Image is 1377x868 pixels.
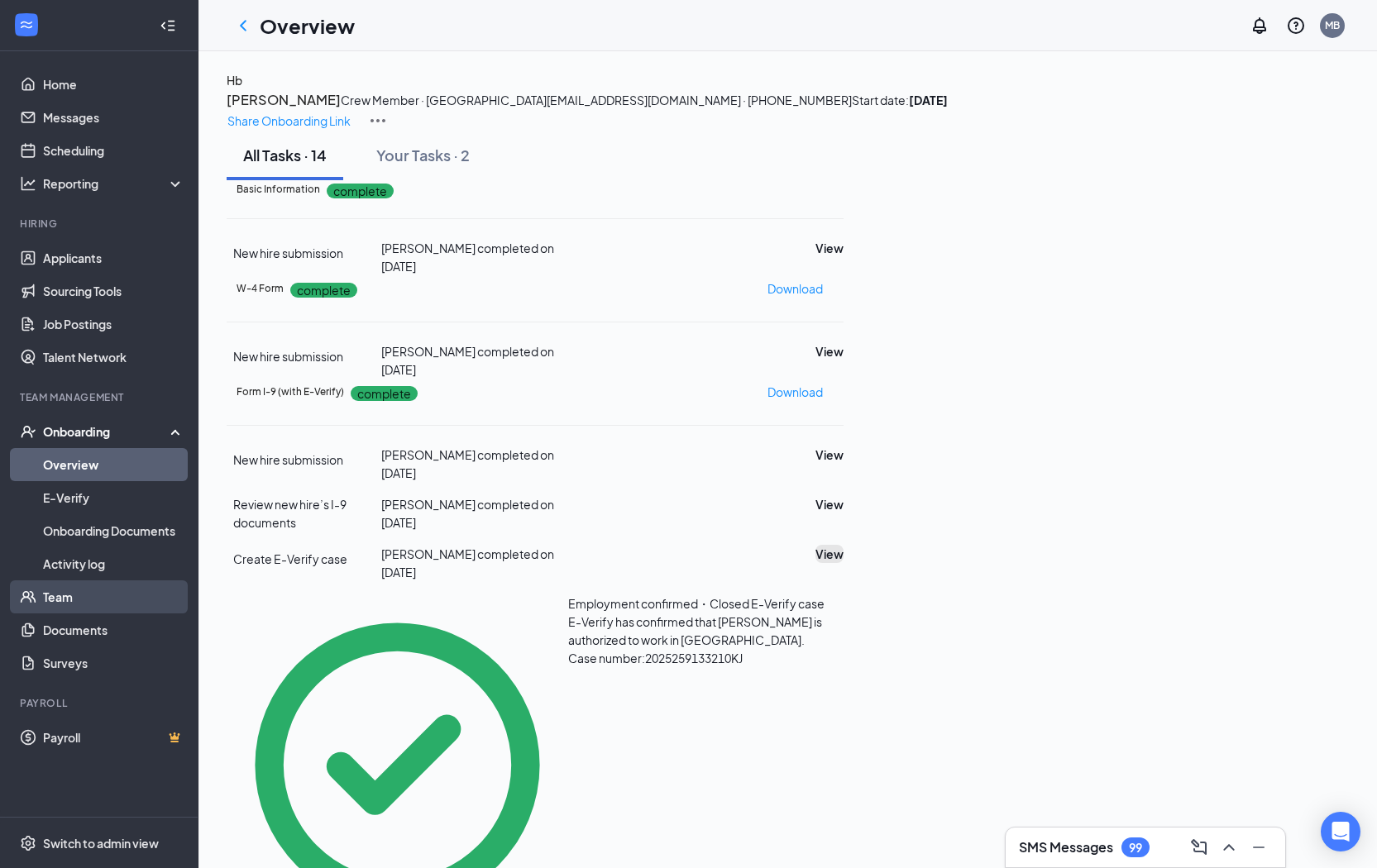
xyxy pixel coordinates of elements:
[1216,834,1242,861] button: ChevronUp
[43,175,185,192] div: Reporting
[1019,838,1113,856] h3: SMS Messages
[815,446,844,464] button: View
[1286,16,1306,36] svg: QuestionInfo
[767,379,824,405] button: Download
[1219,837,1239,857] svg: ChevronUp
[18,17,35,33] svg: WorkstreamLogo
[233,16,253,36] svg: ChevronLeft
[547,93,852,107] span: [EMAIL_ADDRESS][DOMAIN_NAME] · [PHONE_NUMBER]
[1250,16,1269,36] svg: Notifications
[43,134,184,167] a: Scheduling
[381,546,554,579] span: [PERSON_NAME] completed on [DATE]
[1246,834,1272,861] button: Minimize
[43,721,184,754] a: PayrollCrown
[381,497,554,530] span: [PERSON_NAME] completed on [DATE]
[43,274,184,308] a: Sourcing Tools
[815,495,844,513] button: View
[20,217,181,231] div: Hiring
[368,111,388,131] img: More Actions
[1186,834,1212,861] button: ComposeMessage
[237,384,344,399] h5: Form I-9 (with E-Verify)
[1249,837,1269,857] svg: Minimize
[815,545,844,563] button: View
[43,423,170,440] div: Onboarding
[227,89,341,111] button: [PERSON_NAME]
[43,547,184,580] a: Activity log
[767,279,823,298] p: Download
[233,551,347,566] span: Create E-Verify case
[43,241,184,274] a: Applicants
[20,835,36,851] svg: Settings
[815,342,844,360] button: View
[20,390,181,404] div: Team Management
[381,344,554,377] span: [PERSON_NAME] completed on [DATE]
[43,308,184,341] a: Job Postings
[20,696,181,710] div: Payroll
[43,101,184,134] a: Messages
[381,241,554,274] span: [PERSON_NAME] completed on [DATE]
[233,497,347,530] span: Review new hire’s I-9 documents
[1325,18,1340,32] div: MB
[227,112,351,130] p: Share Onboarding Link
[351,386,418,401] p: complete
[1321,812,1360,851] div: Open Intercom Messenger
[43,481,184,514] a: E-Verify
[43,835,159,851] div: Switch to admin view
[341,93,547,107] span: Crew Member · [GEOGRAPHIC_DATA]
[43,580,184,613] a: Team
[767,383,823,401] p: Download
[568,596,825,611] span: Employment confirmed・Closed E-Verify case
[233,349,343,364] span: New hire submission
[290,283,357,298] p: complete
[20,175,36,192] svg: Analysis
[376,145,470,165] div: Your Tasks · 2
[237,281,284,296] h5: W-4 Form
[243,145,327,165] div: All Tasks · 14
[909,93,948,107] strong: [DATE]
[1129,841,1142,855] div: 99
[43,514,184,547] a: Onboarding Documents
[227,111,351,131] button: Share Onboarding Link
[568,651,743,665] span: Case number: 2025259133210KJ
[381,447,554,480] span: [PERSON_NAME] completed on [DATE]
[327,184,394,198] p: complete
[43,341,184,374] a: Talent Network
[160,17,176,34] svg: Collapse
[767,275,824,302] button: Download
[260,12,355,40] h1: Overview
[227,71,242,89] button: Hb
[43,448,184,481] a: Overview
[237,182,320,197] h5: Basic Information
[815,239,844,257] button: View
[233,452,343,467] span: New hire submission
[233,246,343,260] span: New hire submission
[43,68,184,101] a: Home
[852,93,948,107] span: Start date:
[43,613,184,646] a: Documents
[20,423,36,440] svg: UserCheck
[43,646,184,680] a: Surveys
[568,614,822,647] span: E-Verify has confirmed that [PERSON_NAME] is authorized to work in [GEOGRAPHIC_DATA].
[1189,837,1209,857] svg: ComposeMessage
